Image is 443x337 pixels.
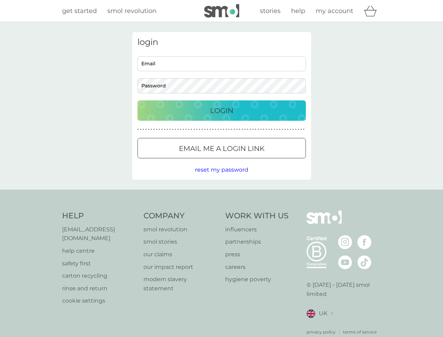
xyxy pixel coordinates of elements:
[343,329,377,335] a: terms of service
[239,128,240,131] p: ●
[291,7,305,15] span: help
[263,128,264,131] p: ●
[143,211,218,222] h4: Company
[298,128,299,131] p: ●
[210,105,233,116] p: Login
[156,128,157,131] p: ●
[186,128,187,131] p: ●
[143,250,218,259] a: our claims
[164,128,166,131] p: ●
[188,128,189,131] p: ●
[242,128,243,131] p: ●
[225,263,289,272] a: careers
[143,128,144,131] p: ●
[301,128,302,131] p: ●
[145,128,147,131] p: ●
[62,284,137,293] p: rinse and return
[258,128,259,131] p: ●
[357,255,371,269] img: visit the smol Tiktok page
[225,275,289,284] a: hygiene poverty
[316,7,353,15] span: my account
[62,246,137,256] p: help centre
[252,128,254,131] p: ●
[151,128,152,131] p: ●
[202,128,203,131] p: ●
[223,128,224,131] p: ●
[250,128,251,131] p: ●
[293,128,294,131] p: ●
[191,128,192,131] p: ●
[236,128,238,131] p: ●
[183,128,184,131] p: ●
[244,128,246,131] p: ●
[217,128,219,131] p: ●
[307,309,315,318] img: UK flag
[153,128,155,131] p: ●
[62,225,137,243] a: [EMAIL_ADDRESS][DOMAIN_NAME]
[271,128,273,131] p: ●
[228,128,230,131] p: ●
[316,6,353,16] a: my account
[167,128,168,131] p: ●
[148,128,149,131] p: ●
[225,211,289,222] h4: Work With Us
[143,225,218,234] a: smol revolution
[196,128,197,131] p: ●
[282,128,283,131] p: ●
[231,128,232,131] p: ●
[143,275,218,293] a: modern slavery statement
[107,6,156,16] a: smol revolution
[140,128,141,131] p: ●
[307,329,336,335] a: privacy policy
[143,237,218,246] a: smol stories
[290,128,291,131] p: ●
[225,237,289,246] a: partnerships
[266,128,267,131] p: ●
[180,128,182,131] p: ●
[194,128,195,131] p: ●
[62,211,137,222] h4: Help
[62,6,97,16] a: get started
[209,128,211,131] p: ●
[179,143,264,154] p: Email me a login link
[107,7,156,15] span: smol revolution
[62,296,137,305] a: cookie settings
[137,100,306,121] button: Login
[338,255,352,269] img: visit the smol Youtube page
[287,128,289,131] p: ●
[177,128,179,131] p: ●
[137,128,139,131] p: ●
[247,128,248,131] p: ●
[255,128,256,131] p: ●
[307,211,342,234] img: smol
[279,128,281,131] p: ●
[274,128,275,131] p: ●
[225,225,289,234] a: influencers
[143,263,218,272] p: our impact report
[62,271,137,280] a: carton recycling
[364,4,381,18] div: basket
[215,128,216,131] p: ●
[303,128,304,131] p: ●
[331,312,333,316] img: select a new location
[169,128,171,131] p: ●
[307,280,381,298] p: © [DATE] - [DATE] smol limited
[62,259,137,268] a: safety first
[220,128,222,131] p: ●
[225,250,289,259] a: press
[284,128,286,131] p: ●
[172,128,174,131] p: ●
[195,166,248,173] span: reset my password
